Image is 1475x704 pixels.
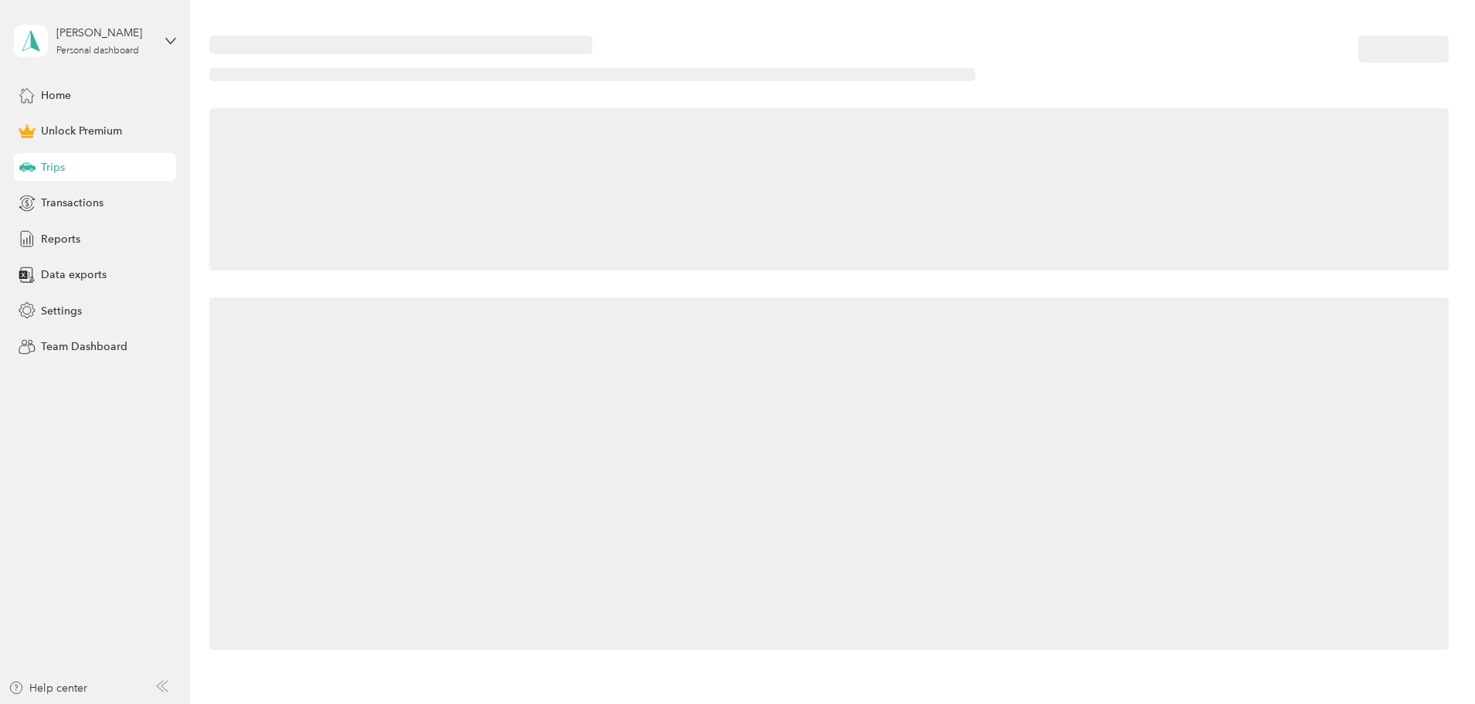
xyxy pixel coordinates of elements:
[8,680,87,696] button: Help center
[41,303,82,319] span: Settings
[1389,617,1475,704] iframe: Everlance-gr Chat Button Frame
[41,231,80,247] span: Reports
[41,123,122,139] span: Unlock Premium
[41,195,103,211] span: Transactions
[41,87,71,104] span: Home
[56,46,139,56] div: Personal dashboard
[56,25,153,41] div: [PERSON_NAME]
[41,338,127,355] span: Team Dashboard
[41,267,107,283] span: Data exports
[41,159,65,175] span: Trips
